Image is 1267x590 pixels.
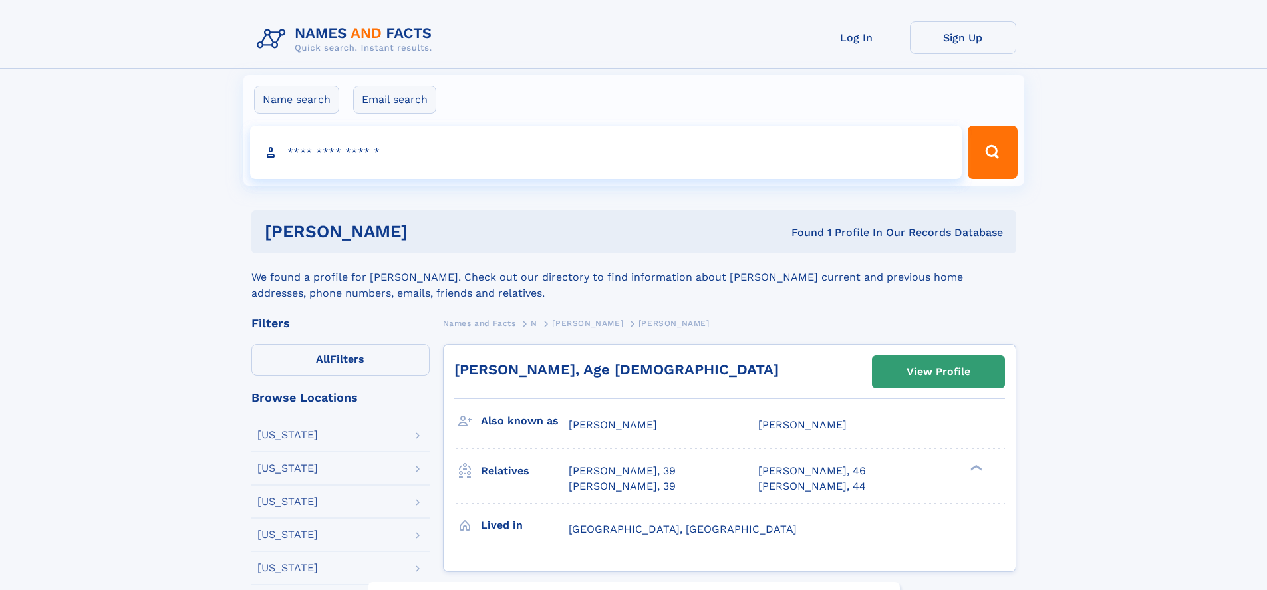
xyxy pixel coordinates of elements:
button: Search Button [968,126,1017,179]
a: [PERSON_NAME], Age [DEMOGRAPHIC_DATA] [454,361,779,378]
span: N [531,319,537,328]
a: [PERSON_NAME], 39 [569,479,676,494]
span: [PERSON_NAME] [569,418,657,431]
span: [PERSON_NAME] [638,319,710,328]
div: [US_STATE] [257,496,318,507]
a: [PERSON_NAME], 39 [569,464,676,478]
h3: Lived in [481,514,569,537]
div: [US_STATE] [257,463,318,474]
img: Logo Names and Facts [251,21,443,57]
a: N [531,315,537,331]
a: View Profile [873,356,1004,388]
label: Name search [254,86,339,114]
div: Filters [251,317,430,329]
div: View Profile [907,357,970,387]
label: Filters [251,344,430,376]
h3: Relatives [481,460,569,482]
div: ❯ [967,464,983,472]
div: [US_STATE] [257,430,318,440]
a: Log In [803,21,910,54]
div: Browse Locations [251,392,430,404]
label: Email search [353,86,436,114]
span: [PERSON_NAME] [758,418,847,431]
div: We found a profile for [PERSON_NAME]. Check out our directory to find information about [PERSON_N... [251,253,1016,301]
span: [PERSON_NAME] [552,319,623,328]
div: [US_STATE] [257,563,318,573]
span: All [316,353,330,365]
h3: Also known as [481,410,569,432]
h1: [PERSON_NAME] [265,223,600,240]
a: [PERSON_NAME], 44 [758,479,866,494]
span: [GEOGRAPHIC_DATA], [GEOGRAPHIC_DATA] [569,523,797,535]
a: [PERSON_NAME] [552,315,623,331]
div: Found 1 Profile In Our Records Database [599,225,1003,240]
a: Names and Facts [443,315,516,331]
input: search input [250,126,962,179]
div: [US_STATE] [257,529,318,540]
a: Sign Up [910,21,1016,54]
a: [PERSON_NAME], 46 [758,464,866,478]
